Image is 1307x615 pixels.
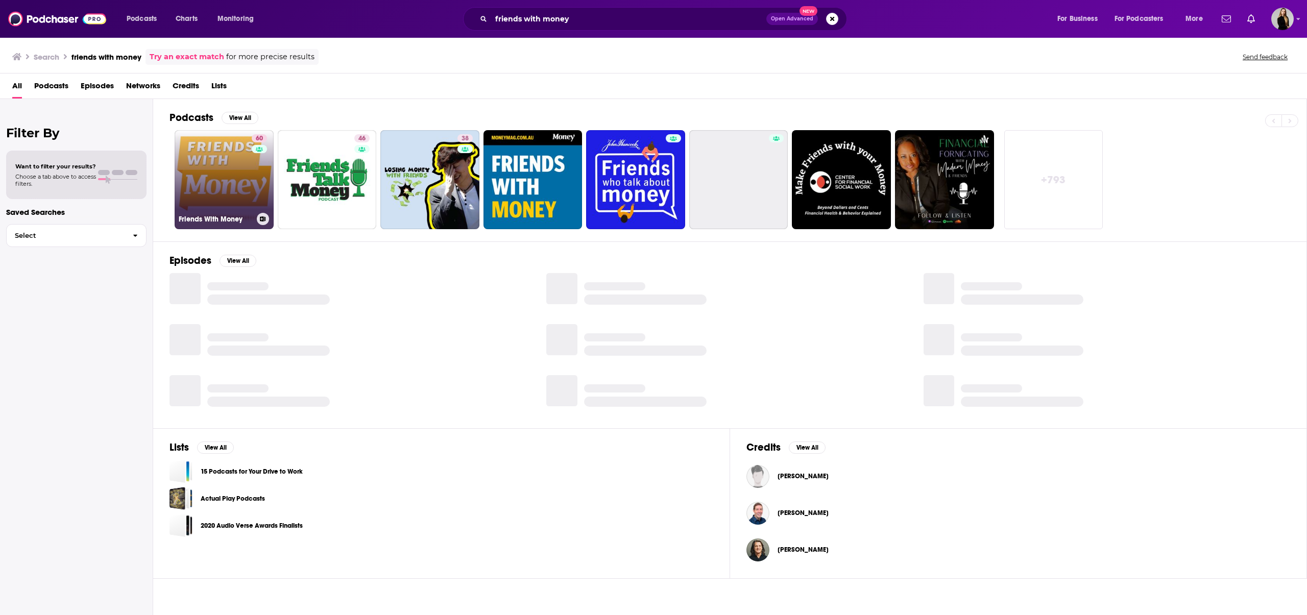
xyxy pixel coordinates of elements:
div: Search podcasts, credits, & more... [473,7,857,31]
p: Saved Searches [6,207,147,217]
button: open menu [119,11,170,27]
span: Logged in as editaivancevic [1271,8,1294,30]
img: Wade Galt [746,502,769,525]
a: 2020 Audio Verse Awards Finalists [170,514,192,537]
button: Open AdvancedNew [766,13,818,25]
a: Lists [211,78,227,99]
button: open menu [210,11,267,27]
span: Open Advanced [771,16,813,21]
button: Show profile menu [1271,8,1294,30]
a: Wade Galt [778,509,829,517]
span: For Podcasters [1115,12,1164,26]
span: Want to filter your results? [15,163,96,170]
a: 38 [457,134,473,142]
a: All [12,78,22,99]
span: Choose a tab above to access filters. [15,173,96,187]
a: 2020 Audio Verse Awards Finalists [201,520,303,531]
a: Episodes [81,78,114,99]
span: Monitoring [217,12,254,26]
span: Podcasts [127,12,157,26]
span: [PERSON_NAME] [778,546,829,554]
button: open menu [1178,11,1216,27]
a: Tom Watson [778,472,829,480]
h2: Episodes [170,254,211,267]
h3: friends with money [71,52,141,62]
a: Networks [126,78,160,99]
button: Send feedback [1240,53,1291,61]
input: Search podcasts, credits, & more... [491,11,766,27]
a: ListsView All [170,441,234,454]
img: Tom Watson [746,465,769,488]
h3: Search [34,52,59,62]
img: User Profile [1271,8,1294,30]
span: for more precise results [226,51,314,63]
button: Tom WatsonTom Watson [746,460,1290,493]
button: Select [6,224,147,247]
button: Wade GaltWade Galt [746,497,1290,529]
span: 46 [358,134,366,144]
button: View All [789,441,826,454]
h2: Lists [170,441,189,454]
span: 38 [462,134,469,144]
a: Show notifications dropdown [1243,10,1259,28]
span: For Business [1057,12,1098,26]
button: open menu [1050,11,1110,27]
img: Scott Mitchell [746,538,769,561]
a: 60 [252,134,267,142]
a: 60Friends With Money [175,130,274,229]
span: [PERSON_NAME] [778,472,829,480]
span: Select [7,232,125,239]
a: Scott Mitchell [778,546,829,554]
h2: Filter By [6,126,147,140]
a: PodcastsView All [170,111,258,124]
h2: Credits [746,441,781,454]
a: 15 Podcasts for Your Drive to Work [170,460,192,483]
a: EpisodesView All [170,254,256,267]
a: 46 [278,130,377,229]
span: [PERSON_NAME] [778,509,829,517]
a: CreditsView All [746,441,826,454]
span: Charts [176,12,198,26]
button: View All [197,441,234,454]
a: Charts [169,11,204,27]
a: Credits [173,78,199,99]
h3: Friends With Money [179,215,253,224]
button: open menu [1108,11,1178,27]
a: Try an exact match [150,51,224,63]
span: 60 [256,134,263,144]
a: Show notifications dropdown [1218,10,1235,28]
a: 46 [354,134,370,142]
button: View All [222,112,258,124]
h2: Podcasts [170,111,213,124]
span: New [800,6,818,16]
a: Podcasts [34,78,68,99]
button: Scott MitchellScott Mitchell [746,533,1290,566]
img: Podchaser - Follow, Share and Rate Podcasts [8,9,106,29]
a: Actual Play Podcasts [201,493,265,504]
button: View All [220,255,256,267]
span: More [1185,12,1203,26]
a: +793 [1004,130,1103,229]
a: 38 [380,130,479,229]
a: 15 Podcasts for Your Drive to Work [201,466,303,477]
a: Actual Play Podcasts [170,487,192,510]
